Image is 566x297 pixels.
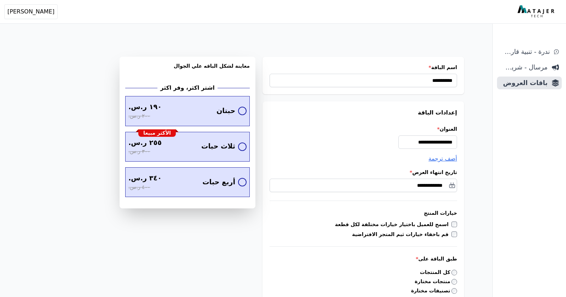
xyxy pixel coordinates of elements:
[157,84,217,92] h2: اشتر اكثر، وفر اكثر
[428,155,457,162] span: أضف ترجمة
[4,4,58,19] button: [PERSON_NAME]
[125,62,250,78] h3: معاينة لشكل الباقه علي الجوال
[128,173,162,184] span: ٣٤٠ ر.س.
[428,155,457,163] button: أضف ترجمة
[518,5,556,18] img: MatajerTech Logo
[216,106,235,116] span: حبتان
[270,169,457,176] label: تاريخ انتهاء العرض
[270,108,457,117] h3: إعدادات الباقة
[352,231,451,238] label: قم باخفاء خيارات ثيم المتجر الافتراضية
[411,287,457,295] label: تصنيفات مختارة
[270,125,457,133] label: العنوان
[202,177,235,187] span: أربع حبات
[128,138,162,148] span: ٢٥٥ ر.س.
[500,47,550,57] span: ندرة - تنبية قارب علي النفاذ
[128,184,150,191] span: ٤٠٠ ر.س.
[335,221,451,228] label: اسمح للعميل باختيار خيارات مختلفة لكل قطعة
[270,209,457,217] h3: خيارات المنتج
[270,64,457,71] label: اسم الباقة
[128,112,150,120] span: ٢٠٠ ر.س.
[128,148,150,156] span: ٣٠٠ ر.س.
[415,278,457,285] label: منتجات مختارة
[201,141,235,152] span: ثلاث حبات
[128,102,162,112] span: ١٩٠ ر.س.
[420,269,457,276] label: كل المنتجات
[138,129,176,137] div: الأكثر مبيعا
[270,255,457,262] label: طبق الباقة على
[7,7,54,16] span: [PERSON_NAME]
[500,62,548,72] span: مرسال - شريط دعاية
[451,288,457,294] input: تصنيفات مختارة
[451,270,457,275] input: كل المنتجات
[451,279,457,285] input: منتجات مختارة
[500,78,548,88] span: باقات العروض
